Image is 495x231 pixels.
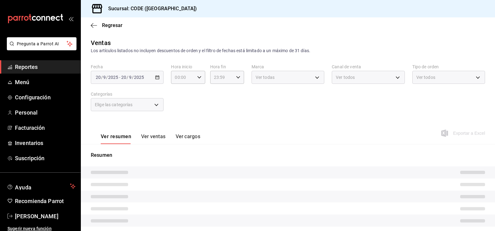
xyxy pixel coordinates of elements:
h3: Sucursal: CODE ([GEOGRAPHIC_DATA]) [103,5,197,12]
button: Ver cargos [176,134,201,144]
span: / [127,75,128,80]
label: Hora inicio [171,65,205,69]
span: Configuración [15,93,76,102]
span: Personal [15,108,76,117]
label: Tipo de orden [412,65,485,69]
span: Menú [15,78,76,86]
p: Resumen [91,152,485,159]
input: -- [129,75,132,80]
button: open_drawer_menu [68,16,73,21]
input: -- [121,75,127,80]
label: Categorías [91,92,164,96]
span: Elige las categorías [95,102,133,108]
span: Suscripción [15,154,76,162]
a: Pregunta a Parrot AI [4,45,76,52]
span: Regresar [102,22,123,28]
span: - [119,75,120,80]
span: / [106,75,108,80]
button: Regresar [91,22,123,28]
span: Recomienda Parrot [15,197,76,205]
div: navigation tabs [101,134,200,144]
div: Ventas [91,38,111,48]
button: Pregunta a Parrot AI [7,37,76,50]
span: Pregunta a Parrot AI [17,41,67,47]
span: / [101,75,103,80]
span: Ver todas [256,74,275,80]
button: Ver ventas [141,134,166,144]
span: / [132,75,134,80]
label: Hora fin [210,65,244,69]
span: Facturación [15,124,76,132]
span: Ver todos [336,74,355,80]
input: ---- [134,75,144,80]
span: [PERSON_NAME] [15,212,76,220]
span: Reportes [15,63,76,71]
span: Inventarios [15,139,76,147]
label: Marca [252,65,324,69]
button: Ver resumen [101,134,131,144]
span: Ver todos [416,74,435,80]
input: -- [103,75,106,80]
label: Canal de venta [332,65,405,69]
input: -- [95,75,101,80]
input: ---- [108,75,118,80]
div: Los artículos listados no incluyen descuentos de orden y el filtro de fechas está limitado a un m... [91,48,485,54]
label: Fecha [91,65,164,69]
span: Ayuda [15,183,67,190]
